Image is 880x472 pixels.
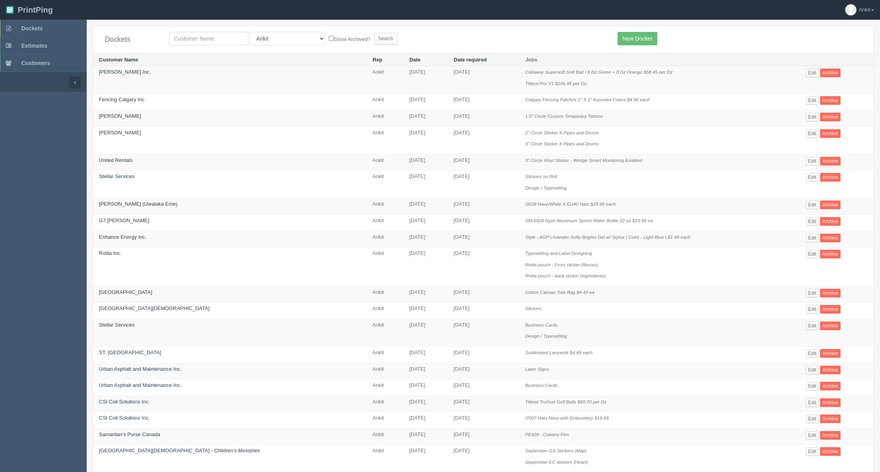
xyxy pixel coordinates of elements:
[367,154,403,171] td: Ankit
[806,250,819,258] a: Edit
[373,57,383,63] a: Rep
[403,126,447,154] td: [DATE]
[403,231,447,247] td: [DATE]
[367,286,403,303] td: Ankit
[367,303,403,319] td: Ankit
[820,321,841,330] a: Archive
[99,366,182,372] a: Urban Asphalt and Maintenance Inc.
[845,4,856,15] img: avatar_default-7531ab5dedf162e01f1e0bb0964e6a185e93c5c22dfe317fb01d7f8cd2b1632c.jpg
[525,432,569,437] i: PE428 - Cubano Pen
[367,396,403,412] td: Ankit
[448,428,519,445] td: [DATE]
[525,174,557,179] i: Stickers on Roll
[367,363,403,379] td: Ankit
[525,141,599,146] i: 3" Circle Sticker X Pipes and Drums
[99,399,150,405] a: CSI Coil Solutions Inc.
[525,366,549,372] i: Lawn Signs
[99,217,149,223] a: G7 [PERSON_NAME]
[448,363,519,379] td: [DATE]
[525,130,599,135] i: 2" Circle Sticker X Pipes and Drums
[448,319,519,346] td: [DATE]
[448,247,519,286] td: [DATE]
[448,396,519,412] td: [DATE]
[403,247,447,286] td: [DATE]
[99,201,177,207] a: [PERSON_NAME] (Uwalaka Eme)
[448,126,519,154] td: [DATE]
[806,129,819,138] a: Edit
[448,412,519,429] td: [DATE]
[806,96,819,105] a: Edit
[820,217,841,226] a: Archive
[367,94,403,110] td: Ankit
[820,69,841,77] a: Archive
[820,366,841,374] a: Archive
[99,250,121,256] a: Rviita Inc.
[367,126,403,154] td: Ankit
[448,303,519,319] td: [DATE]
[99,173,134,179] a: Stellar Services
[806,366,819,374] a: Edit
[409,57,420,63] a: Date
[448,110,519,127] td: [DATE]
[525,113,603,119] i: 1.5" Circle Custom Temporary Tattoos
[525,251,592,256] i: Typesetting and Label Designing
[403,396,447,412] td: [DATE]
[820,157,841,165] a: Archive
[21,25,43,32] span: Dockets
[525,399,607,404] i: Titleist TruFeel Golf Balls $90.70 per Dz
[820,201,841,209] a: Archive
[806,305,819,314] a: Edit
[99,130,141,136] a: [PERSON_NAME]
[525,459,588,465] i: September EC stickers (Heart)
[403,286,447,303] td: [DATE]
[454,57,487,63] a: Date required
[525,306,542,311] i: Stickers
[820,398,841,407] a: Archive
[820,414,841,423] a: Archive
[820,96,841,105] a: Archive
[367,347,403,363] td: Ankit
[525,158,642,163] i: 3" Circle Vinyl Sticker - Wedge Smart Monitoring Enabled
[403,171,447,198] td: [DATE]
[806,113,819,121] a: Edit
[367,412,403,429] td: Ankit
[525,273,606,278] i: Rviita pouch - back sticker (ingredients)
[367,214,403,231] td: Ankit
[806,321,819,330] a: Edit
[169,32,248,45] input: Customer Name
[403,412,447,429] td: [DATE]
[525,97,650,102] i: Calgary Fencing Patches 2" X 2" Assorted Colors $4.90 each
[806,382,819,390] a: Edit
[448,154,519,171] td: [DATE]
[99,349,161,355] a: ST. [GEOGRAPHIC_DATA]
[525,218,653,223] i: SM-6928 Ryze Aluminum Sports Water Bottle 22 oz $19.95 ea
[403,198,447,215] td: [DATE]
[525,262,598,267] i: Rviita pouch - Front sticker (flavour)
[806,398,819,407] a: Edit
[367,198,403,215] td: Ankit
[448,171,519,198] td: [DATE]
[525,81,588,86] i: Titliest Pro V1 $106.95 per Dz.
[367,110,403,127] td: Ankit
[820,431,841,440] a: Archive
[367,66,403,94] td: Ankit
[806,447,819,456] a: Edit
[99,448,260,453] a: [GEOGRAPHIC_DATA][DEMOGRAPHIC_DATA] - Children's Ministries
[806,349,819,358] a: Edit
[820,129,841,138] a: Archive
[99,113,141,119] a: [PERSON_NAME]
[403,319,447,346] td: [DATE]
[448,286,519,303] td: [DATE]
[367,171,403,198] td: Ankit
[806,173,819,182] a: Edit
[99,289,152,295] a: [GEOGRAPHIC_DATA]
[99,157,132,163] a: United Rentals
[99,97,145,102] a: Fencing Calgary Inc
[525,415,609,420] i: i7007 Hats Navy with Embroidery $18.69
[367,319,403,346] td: Ankit
[806,414,819,423] a: Edit
[21,60,50,66] span: Customers
[806,431,819,440] a: Edit
[448,347,519,363] td: [DATE]
[403,363,447,379] td: [DATE]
